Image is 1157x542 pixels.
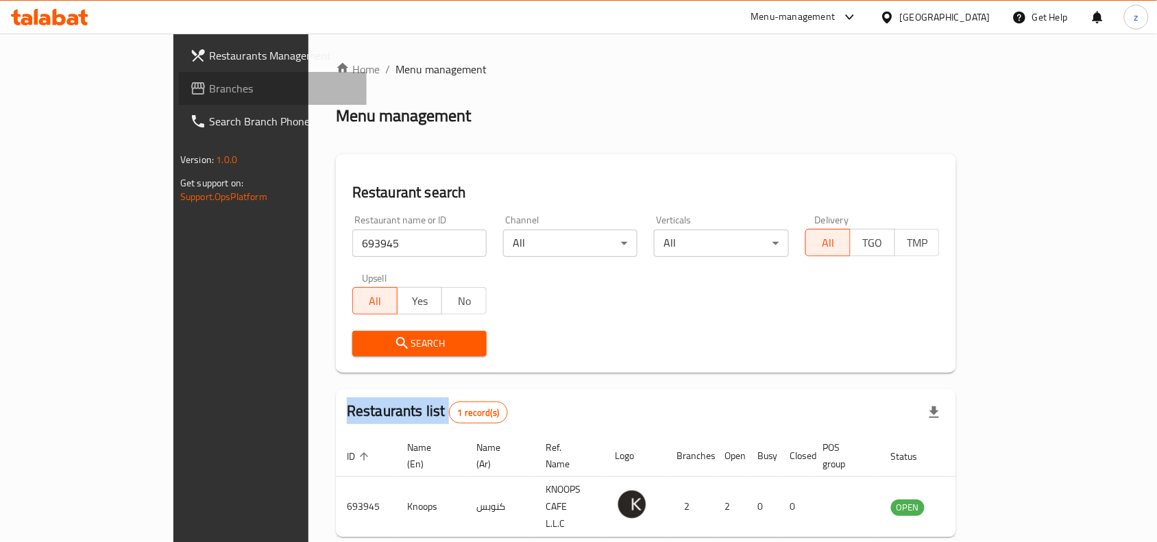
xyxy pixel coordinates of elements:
[856,233,890,253] span: TGO
[358,291,392,311] span: All
[180,174,243,192] span: Get support on:
[396,477,465,537] td: Knoops
[209,47,356,64] span: Restaurants Management
[363,335,476,352] span: Search
[714,435,746,477] th: Open
[654,230,788,257] div: All
[918,396,951,429] div: Export file
[407,439,449,472] span: Name (En)
[180,151,214,169] span: Version:
[449,402,509,423] div: Total records count
[1134,10,1138,25] span: z
[450,406,508,419] span: 1 record(s)
[352,331,487,356] button: Search
[891,500,925,515] span: OPEN
[901,233,934,253] span: TMP
[347,448,373,465] span: ID
[779,477,812,537] td: 0
[535,477,604,537] td: KNOOPS CAFE L.L.C
[812,233,845,253] span: All
[180,188,267,206] a: Support.OpsPlatform
[779,435,812,477] th: Closed
[714,477,746,537] td: 2
[448,291,481,311] span: No
[403,291,437,311] span: Yes
[746,477,779,537] td: 0
[216,151,237,169] span: 1.0.0
[336,105,471,127] h2: Menu management
[465,477,535,537] td: كنوبس
[179,72,367,105] a: Branches
[751,9,836,25] div: Menu-management
[746,435,779,477] th: Busy
[209,113,356,130] span: Search Branch Phone
[503,230,637,257] div: All
[900,10,990,25] div: [GEOGRAPHIC_DATA]
[666,435,714,477] th: Branches
[850,229,895,256] button: TGO
[891,448,936,465] span: Status
[615,487,649,521] img: Knoops
[815,215,849,225] label: Delivery
[179,105,367,138] a: Search Branch Phone
[352,182,940,203] h2: Restaurant search
[179,39,367,72] a: Restaurants Management
[336,61,956,77] nav: breadcrumb
[347,401,508,423] h2: Restaurants list
[352,230,487,257] input: Search for restaurant name or ID..
[891,500,925,516] div: OPEN
[441,287,487,315] button: No
[385,61,390,77] li: /
[397,287,442,315] button: Yes
[352,287,398,315] button: All
[546,439,587,472] span: Ref. Name
[666,477,714,537] td: 2
[823,439,864,472] span: POS group
[362,273,387,283] label: Upsell
[395,61,487,77] span: Menu management
[805,229,851,256] button: All
[952,435,999,477] th: Action
[604,435,666,477] th: Logo
[336,435,999,537] table: enhanced table
[476,439,518,472] span: Name (Ar)
[894,229,940,256] button: TMP
[209,80,356,97] span: Branches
